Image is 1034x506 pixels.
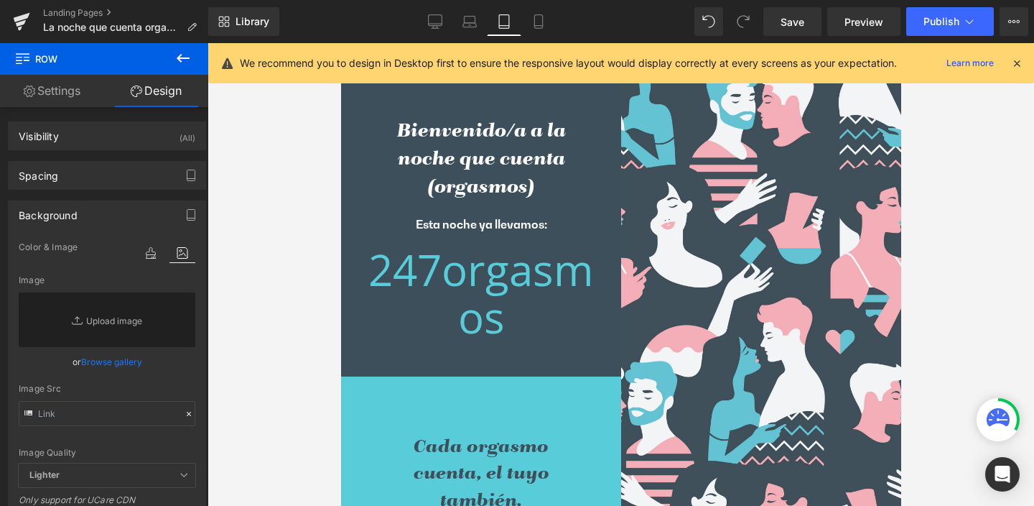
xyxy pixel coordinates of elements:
[452,7,487,36] a: Laptop
[240,55,897,71] p: We recommend you to design in Desktop first to ensure the responsive layout would display correct...
[19,275,195,285] div: Image
[985,457,1020,492] div: Open Intercom Messenger
[781,14,804,29] span: Save
[844,14,883,29] span: Preview
[27,197,101,256] span: 247
[19,384,195,394] div: Image Src
[19,162,58,182] div: Spacing
[19,122,59,142] div: Visibility
[19,401,195,426] input: Link
[19,448,195,458] div: Image Quality
[208,7,279,36] a: New Library
[104,75,208,107] a: Design
[14,43,158,75] span: Row
[14,174,266,188] p: Esta noche ya llevamos:
[180,122,195,146] div: (All)
[43,22,181,33] span: La noche que cuenta orgasmos · Edición Comedias
[236,15,269,28] span: Library
[1000,7,1028,36] button: More
[418,7,452,36] a: Desktop
[29,469,60,480] b: Lighter
[81,349,142,374] a: Browse gallery
[694,7,723,36] button: Undo
[827,7,900,36] a: Preview
[487,7,521,36] a: Tablet
[19,242,78,252] span: Color & Image
[729,7,758,36] button: Redo
[101,197,253,303] span: orgasmos
[47,391,233,472] h3: Cada orgasmo cuenta, el tuyo también.
[19,354,195,369] div: or
[36,75,244,160] h2: Bienvenido/a a la noche que cuenta (orgasmos)
[906,7,994,36] button: Publish
[941,55,1000,72] a: Learn more
[43,7,208,19] a: Landing Pages
[521,7,556,36] a: Mobile
[923,16,959,27] span: Publish
[19,201,78,221] div: Background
